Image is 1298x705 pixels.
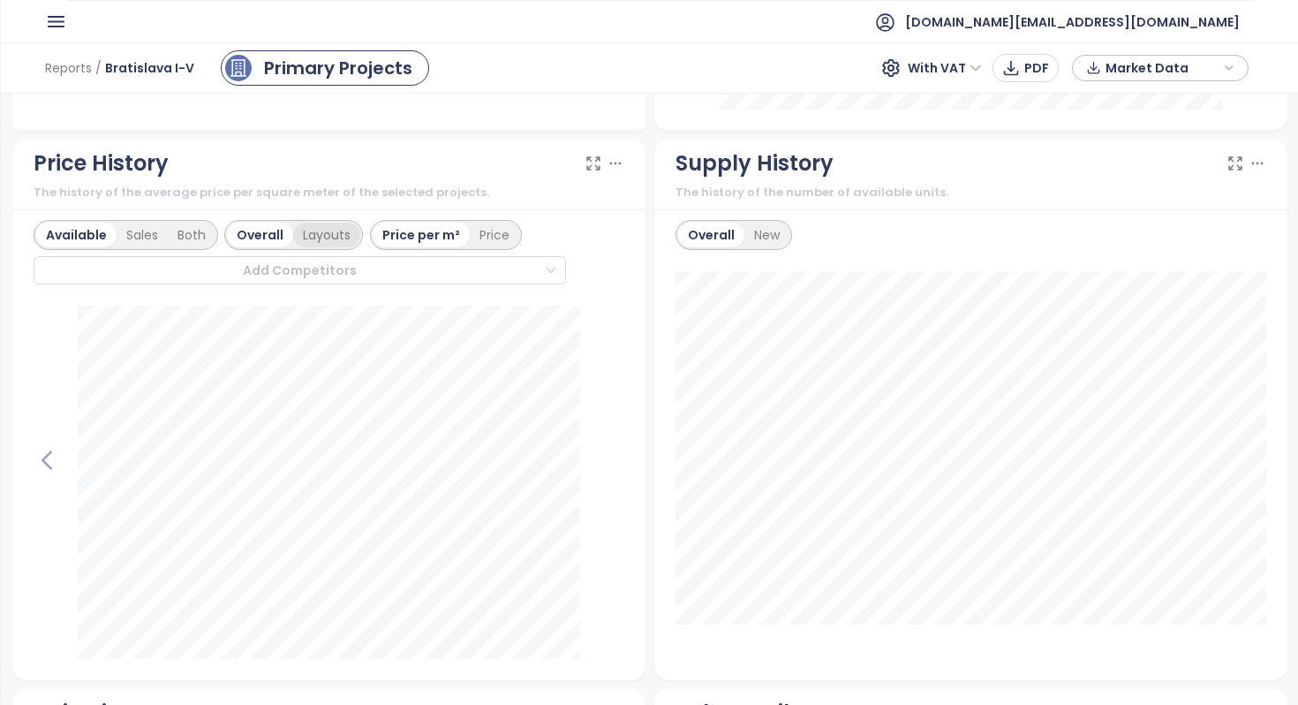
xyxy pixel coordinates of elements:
div: Primary Projects [264,55,412,81]
div: button [1082,55,1239,81]
button: PDF [992,54,1059,82]
span: PDF [1024,58,1049,78]
div: Layouts [293,223,360,247]
span: [DOMAIN_NAME][EMAIL_ADDRESS][DOMAIN_NAME] [905,1,1240,43]
div: Available [36,223,117,247]
div: Sales [117,223,168,247]
span: / [95,52,102,84]
div: Price per m² [373,223,470,247]
div: New [744,223,789,247]
div: Overall [678,223,744,247]
span: With VAT [908,55,982,81]
div: Supply History [675,147,834,180]
div: Price [470,223,519,247]
span: Bratislava I-V [105,52,194,84]
div: Both [168,223,215,247]
div: Price History [34,147,169,180]
span: Market Data [1106,55,1219,81]
div: Overall [227,223,293,247]
div: The history of the number of available units. [675,184,1266,201]
a: primary [221,50,429,86]
div: The history of the average price per square meter of the selected projects. [34,184,624,201]
span: Reports [45,52,92,84]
